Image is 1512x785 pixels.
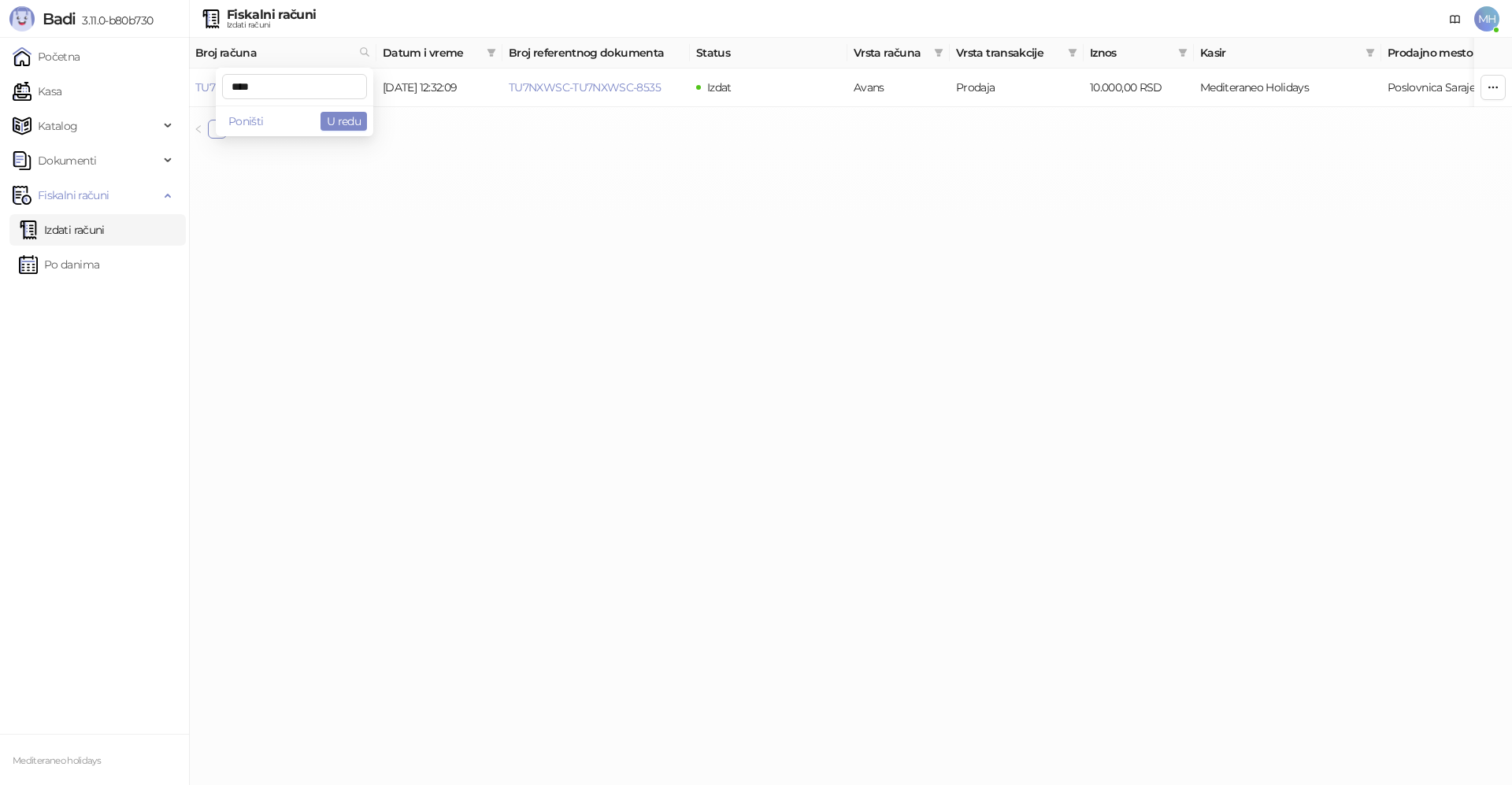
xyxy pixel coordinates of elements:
[1090,44,1172,61] span: Iznos
[847,69,950,107] td: Avans
[189,120,208,139] li: Prethodna strana
[509,80,661,94] a: TU7NXWSC-TU7NXWSC-8535
[1474,6,1499,31] span: MH
[195,80,346,94] a: TU7NXWSC-TU7NXWSC-9214
[1443,6,1468,31] a: Dokumentacija
[934,48,943,57] span: filter
[1068,48,1077,57] span: filter
[1366,48,1375,57] span: filter
[38,110,78,142] span: Katalog
[189,120,208,139] button: left
[1175,41,1191,65] span: filter
[956,44,1062,61] span: Vrsta transakcije
[38,180,109,211] span: Fiskalni računi
[1194,38,1381,69] th: Kasir
[19,249,99,280] a: Po danima
[227,9,316,21] div: Fiskalni računi
[383,44,480,61] span: Datum i vreme
[208,120,227,139] li: 1
[1200,44,1359,61] span: Kasir
[194,124,203,134] span: left
[376,69,502,107] td: [DATE] 12:32:09
[38,145,96,176] span: Dokumenti
[487,48,496,57] span: filter
[690,38,847,69] th: Status
[13,755,101,766] small: Mediteraneo holidays
[1084,69,1194,107] td: 10.000,00 RSD
[195,44,353,61] span: Broj računa
[484,41,499,65] span: filter
[1178,48,1188,57] span: filter
[847,38,950,69] th: Vrsta računa
[1362,41,1378,65] span: filter
[222,112,270,131] button: Poništi
[1065,41,1080,65] span: filter
[931,41,947,65] span: filter
[9,6,35,31] img: Logo
[950,69,1084,107] td: Prodaja
[13,76,61,107] a: Kasa
[502,38,690,69] th: Broj referentnog dokumenta
[321,112,367,131] button: U redu
[13,41,80,72] a: Početna
[76,13,153,28] span: 3.11.0-b80b730
[227,21,316,29] div: Izdati računi
[209,120,226,138] a: 1
[1194,69,1381,107] td: Mediteraneo Holidays
[854,44,928,61] span: Vrsta računa
[43,9,76,28] span: Badi
[707,80,732,94] span: Izdat
[950,38,1084,69] th: Vrsta transakcije
[19,214,105,246] a: Izdati računi
[189,38,376,69] th: Broj računa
